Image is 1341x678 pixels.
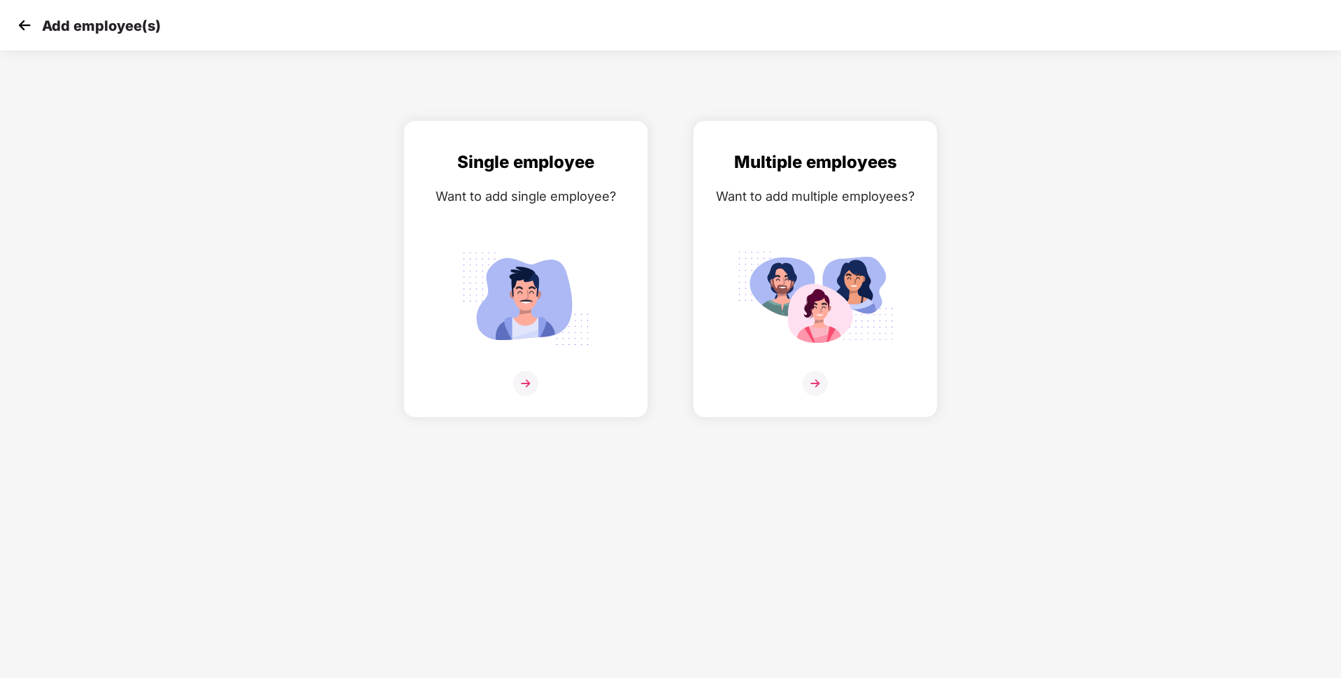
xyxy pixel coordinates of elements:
div: Want to add multiple employees? [708,186,923,206]
img: svg+xml;base64,PHN2ZyB4bWxucz0iaHR0cDovL3d3dy53My5vcmcvMjAwMC9zdmciIGlkPSJNdWx0aXBsZV9lbXBsb3llZS... [737,244,894,353]
div: Want to add single employee? [418,186,633,206]
img: svg+xml;base64,PHN2ZyB4bWxucz0iaHR0cDovL3d3dy53My5vcmcvMjAwMC9zdmciIHdpZHRoPSIzNiIgaGVpZ2h0PSIzNi... [513,371,538,396]
img: svg+xml;base64,PHN2ZyB4bWxucz0iaHR0cDovL3d3dy53My5vcmcvMjAwMC9zdmciIGlkPSJTaW5nbGVfZW1wbG95ZWUiIH... [447,244,604,353]
p: Add employee(s) [42,17,161,34]
div: Multiple employees [708,149,923,176]
img: svg+xml;base64,PHN2ZyB4bWxucz0iaHR0cDovL3d3dy53My5vcmcvMjAwMC9zdmciIHdpZHRoPSIzMCIgaGVpZ2h0PSIzMC... [14,15,35,36]
div: Single employee [418,149,633,176]
img: svg+xml;base64,PHN2ZyB4bWxucz0iaHR0cDovL3d3dy53My5vcmcvMjAwMC9zdmciIHdpZHRoPSIzNiIgaGVpZ2h0PSIzNi... [803,371,828,396]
